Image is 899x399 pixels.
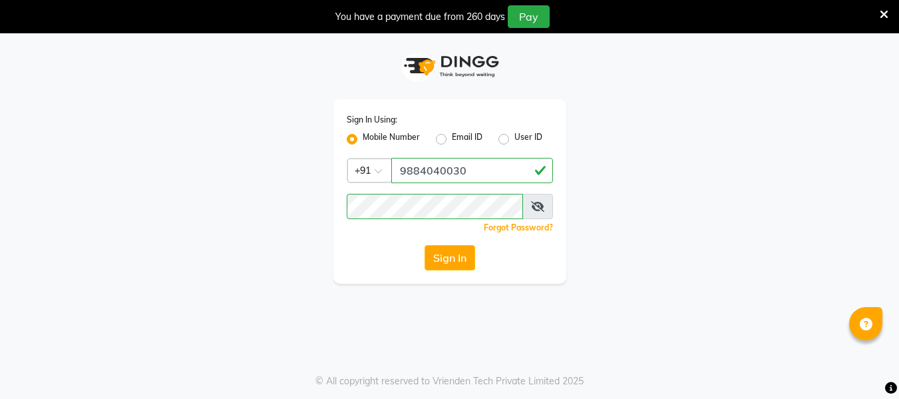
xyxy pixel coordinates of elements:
label: User ID [514,131,542,147]
img: logo1.svg [397,47,503,86]
iframe: chat widget [843,346,886,386]
div: You have a payment due from 260 days [335,10,505,24]
label: Email ID [452,131,482,147]
button: Sign In [425,245,475,270]
a: Forgot Password? [484,222,553,232]
button: Pay [508,5,550,28]
input: Username [347,194,523,219]
label: Mobile Number [363,131,420,147]
input: Username [391,158,553,183]
label: Sign In Using: [347,114,397,126]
